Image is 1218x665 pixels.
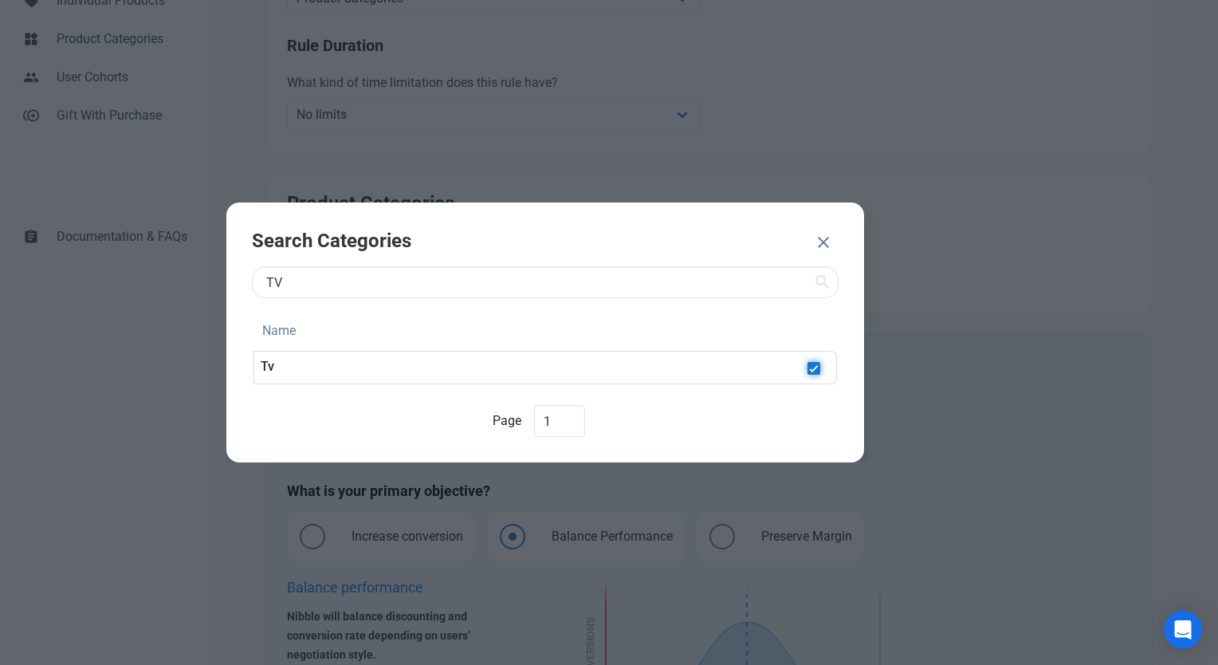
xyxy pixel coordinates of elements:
[262,321,296,340] span: Name
[252,228,801,254] h2: Search Categories
[1164,611,1202,649] div: Open Intercom Messenger
[252,405,839,437] div: Page
[252,266,839,298] input: Category name, etc...
[261,360,795,374] p: Tv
